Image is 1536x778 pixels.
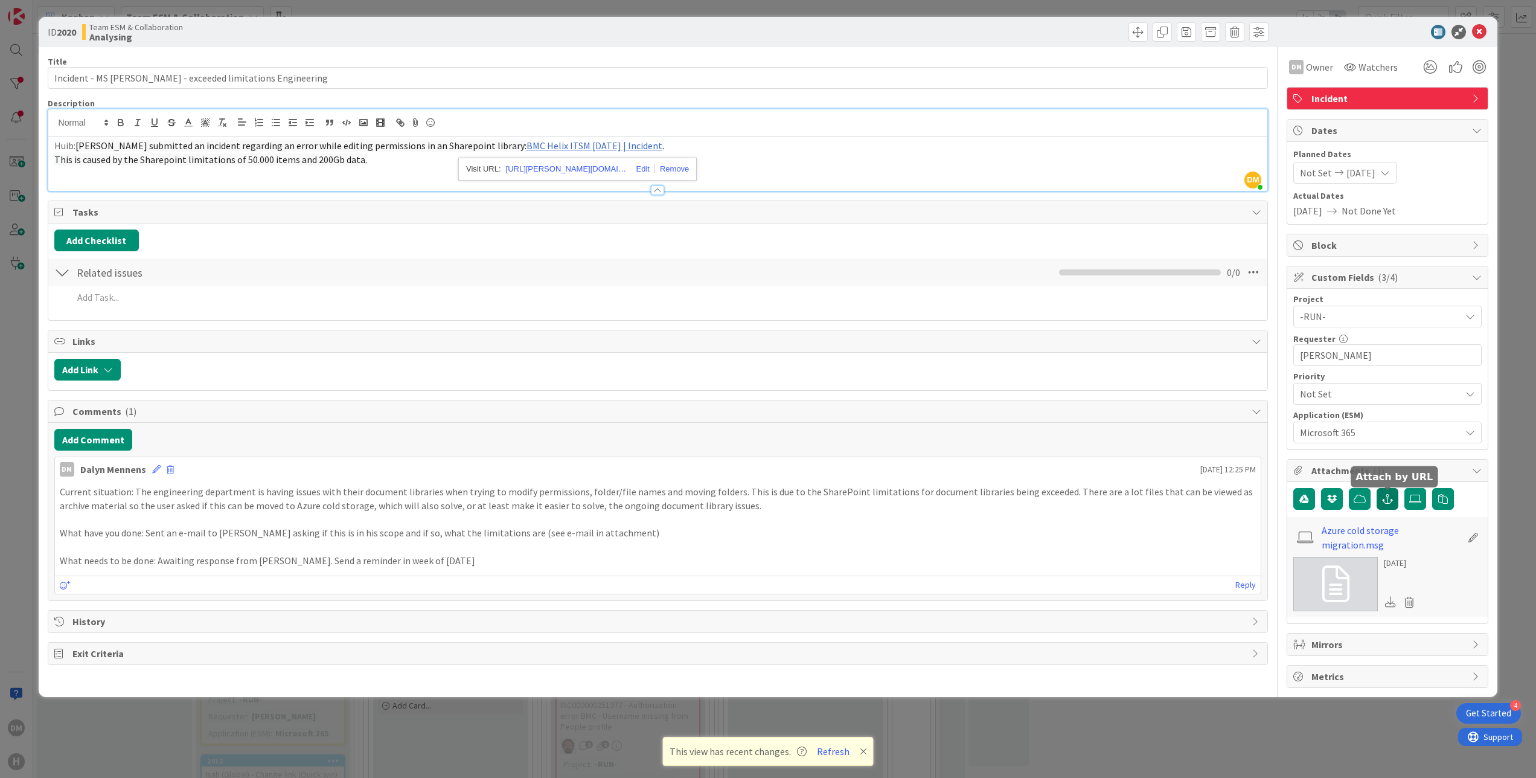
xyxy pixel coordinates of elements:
[1311,270,1466,285] span: Custom Fields
[89,32,183,42] b: Analysing
[1384,594,1397,610] div: Download
[1456,703,1521,724] div: Open Get Started checklist, remaining modules: 4
[54,230,139,251] button: Add Checklist
[506,161,627,177] a: [URL][PERSON_NAME][DOMAIN_NAME]
[72,205,1246,219] span: Tasks
[526,140,662,152] a: BMC Helix ITSM [DATE] | Incident
[1358,60,1398,74] span: Watchers
[72,404,1246,419] span: Comments
[48,56,67,67] label: Title
[1293,148,1482,161] span: Planned Dates
[75,140,526,152] span: [PERSON_NAME] submitted an incident regarding an error while editing permissions in an Sharepoint...
[1289,60,1304,74] div: DM
[72,614,1246,629] span: History
[1311,637,1466,652] span: Mirrors
[25,2,55,16] span: Support
[48,67,1269,89] input: type card name here...
[1293,204,1322,218] span: [DATE]
[1244,172,1261,188] span: DM
[1378,271,1398,283] span: ( 3/4 )
[1293,372,1482,381] div: Priority
[60,554,1256,568] p: What needs to be done: Awaiting response from [PERSON_NAME]. Send a reminder in week of [DATE]
[1373,465,1384,477] span: ( 1 )
[1200,463,1256,476] span: [DATE] 12:25 PM
[54,429,132,451] button: Add Comment
[1235,577,1256,593] a: Reply
[1293,190,1482,202] span: Actual Dates
[1384,557,1419,570] div: [DATE]
[1300,385,1454,402] span: Not Set
[54,359,121,381] button: Add Link
[72,334,1246,349] span: Links
[1300,308,1454,325] span: -RUN-
[125,405,136,417] span: ( 1 )
[1510,700,1521,711] div: 4
[670,744,807,759] span: This view has recent changes.
[54,139,1262,153] p: Huib:
[1322,523,1462,552] a: Azure cold storage migration.msg
[89,22,183,32] span: Team ESM & Collaboration
[1306,60,1333,74] span: Owner
[1227,265,1240,280] span: 0 / 0
[48,25,76,39] span: ID
[60,462,74,477] div: DM
[60,526,1256,540] p: What have you done: Sent an e-mail to [PERSON_NAME] asking if this is in his scope and if so, wha...
[1311,91,1466,106] span: Incident
[1311,238,1466,252] span: Block
[48,98,95,109] span: Description
[1293,333,1336,344] label: Requester
[72,262,344,283] input: Add Checklist...
[1311,463,1466,478] span: Attachments
[80,462,146,477] div: Dalyn Mennens
[72,646,1246,661] span: Exit Criteria
[662,140,664,152] span: .
[60,485,1256,512] p: Current situation: The engineering department is having issues with their document libraries when...
[1293,411,1482,419] div: Application (ESM)
[1300,166,1332,180] span: Not Set
[1346,166,1375,180] span: [DATE]
[54,153,367,166] span: This is caused by the Sharepoint limitations of 50.000 items and 200Gb data.
[1466,707,1511,719] div: Get Started
[1300,424,1454,441] span: Microsoft 365
[1293,295,1482,303] div: Project
[1355,471,1433,482] h5: Attach by URL
[1311,669,1466,684] span: Metrics
[57,26,76,38] b: 2020
[813,744,854,759] button: Refresh
[1311,123,1466,138] span: Dates
[1342,204,1396,218] span: Not Done Yet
